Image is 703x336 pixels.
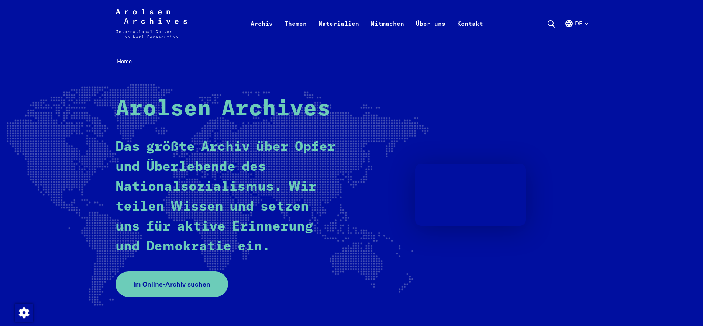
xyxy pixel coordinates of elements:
nav: Primär [245,9,489,38]
nav: Breadcrumb [116,56,588,67]
a: Themen [279,18,313,47]
a: Im Online-Archiv suchen [116,271,228,297]
a: Materialien [313,18,365,47]
a: Kontakt [451,18,489,47]
a: Mitmachen [365,18,410,47]
strong: Arolsen Archives [116,98,331,120]
a: Archiv [245,18,279,47]
a: Über uns [410,18,451,47]
button: Deutsch, Sprachauswahl [565,19,588,46]
img: Zustimmung ändern [15,304,33,322]
div: Zustimmung ändern [15,304,32,321]
span: Home [117,58,132,65]
span: Im Online-Archiv suchen [133,279,210,289]
p: Das größte Archiv über Opfer und Überlebende des Nationalsozialismus. Wir teilen Wissen und setze... [116,137,339,257]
